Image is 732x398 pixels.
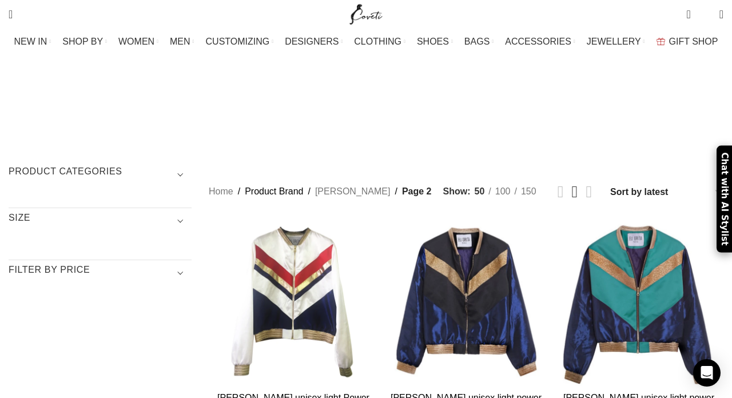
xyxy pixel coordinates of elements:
span: BAGS [464,36,490,47]
a: SHOES [417,30,453,53]
span: CLOTHING [354,36,401,47]
a: DESIGNERS [285,30,343,53]
a: MEN [170,30,194,53]
span: NEW IN [14,36,47,47]
span: 0 [687,6,696,14]
div: My Wishlist [699,3,711,26]
h3: SIZE [9,212,192,231]
span: MEN [170,36,190,47]
a: Search [3,3,18,26]
span: JEWELLERY [587,36,641,47]
span: SHOES [417,36,449,47]
span: 0 [702,11,710,20]
span: DESIGNERS [285,36,339,47]
a: JEWELLERY [587,30,645,53]
span: WOMEN [118,36,154,47]
a: GIFT SHOP [657,30,718,53]
a: Eli Grita unisex light power blue satin bomber jacket [381,217,551,387]
h3: Filter by price [9,264,192,283]
a: CLOTHING [354,30,405,53]
a: Eli Grita unisex light Power white satin bomber jacket [209,217,378,387]
span: SHOP BY [62,36,103,47]
a: ACCESSORIES [505,30,575,53]
img: GiftBag [657,38,665,45]
span: ACCESSORIES [505,36,571,47]
div: Open Intercom Messenger [693,359,721,387]
h3: Product categories [9,165,192,185]
span: CUSTOMIZING [206,36,270,47]
a: CUSTOMIZING [206,30,274,53]
a: Eli Grita unisex light power green satin bomber jacket [554,217,723,387]
a: 0 [681,3,696,26]
a: SHOP BY [62,30,107,53]
span: GIFT SHOP [669,36,718,47]
a: NEW IN [14,30,51,53]
a: WOMEN [118,30,158,53]
a: BAGS [464,30,494,53]
a: Site logo [347,9,385,18]
div: Main navigation [3,30,729,53]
